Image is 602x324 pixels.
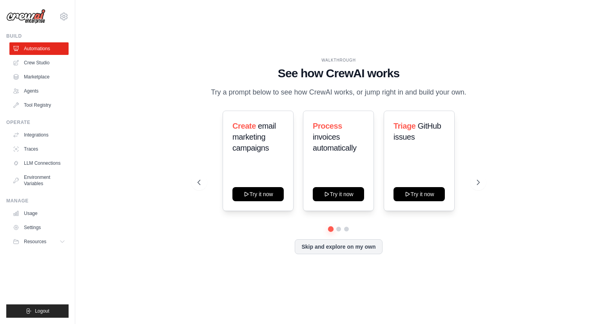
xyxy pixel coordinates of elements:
[9,157,69,169] a: LLM Connections
[198,66,480,80] h1: See how CrewAI works
[393,187,445,201] button: Try it now
[393,122,441,141] span: GitHub issues
[232,122,276,152] span: email marketing campaigns
[232,187,284,201] button: Try it now
[9,71,69,83] a: Marketplace
[6,9,45,24] img: Logo
[6,119,69,126] div: Operate
[198,57,480,63] div: WALKTHROUGH
[9,235,69,248] button: Resources
[9,171,69,190] a: Environment Variables
[9,99,69,111] a: Tool Registry
[24,238,46,245] span: Resources
[35,308,49,314] span: Logout
[9,129,69,141] a: Integrations
[313,187,364,201] button: Try it now
[6,198,69,204] div: Manage
[313,133,357,152] span: invoices automatically
[9,56,69,69] a: Crew Studio
[207,87,470,98] p: Try a prompt below to see how CrewAI works, or jump right in and build your own.
[9,207,69,220] a: Usage
[393,122,416,130] span: Triage
[9,143,69,155] a: Traces
[9,42,69,55] a: Automations
[313,122,342,130] span: Process
[6,33,69,39] div: Build
[232,122,256,130] span: Create
[295,239,382,254] button: Skip and explore on my own
[9,221,69,234] a: Settings
[9,85,69,97] a: Agents
[563,286,602,324] iframe: Chat Widget
[6,304,69,318] button: Logout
